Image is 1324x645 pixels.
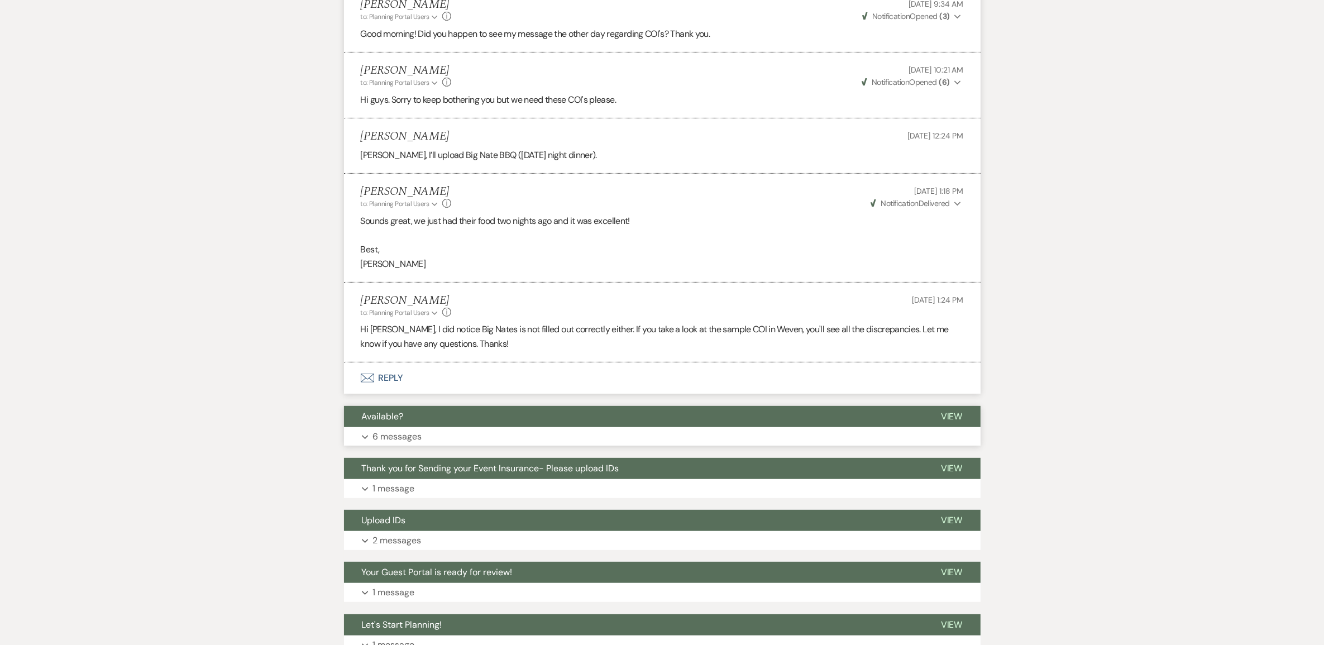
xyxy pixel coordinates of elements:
[361,185,452,199] h5: [PERSON_NAME]
[871,198,950,208] span: Delivered
[361,242,964,257] p: Best,
[941,514,963,526] span: View
[373,429,422,444] p: 6 messages
[344,614,923,636] button: Let's Start Planning!
[881,198,918,208] span: Notification
[869,198,963,209] button: NotificationDelivered
[362,566,513,578] span: Your Guest Portal is ready for review!
[373,481,415,496] p: 1 message
[344,531,981,550] button: 2 messages
[923,562,981,583] button: View
[862,11,950,21] span: Opened
[361,257,964,271] p: [PERSON_NAME]
[361,214,964,228] p: Sounds great, we just had their food two nights ago and it was excellent!
[373,533,422,548] p: 2 messages
[361,322,964,351] p: Hi [PERSON_NAME], I did notice Big Nates is not filled out correctly either. If you take a look a...
[923,458,981,479] button: View
[361,294,452,308] h5: [PERSON_NAME]
[344,562,923,583] button: Your Guest Portal is ready for review!
[862,77,950,87] span: Opened
[361,27,964,41] p: Good morning! Did you happen to see my message the other day regarding COI's? Thank you.
[362,619,442,630] span: Let's Start Planning!
[941,566,963,578] span: View
[361,93,964,107] p: Hi guys. Sorry to keep bothering you but we need these COI's please.
[373,585,415,600] p: 1 message
[941,410,963,422] span: View
[361,148,964,163] p: [PERSON_NAME], I’ll upload Big Nate BBQ ([DATE] night dinner).
[344,362,981,394] button: Reply
[923,406,981,427] button: View
[860,77,964,88] button: NotificationOpened (6)
[344,510,923,531] button: Upload IDs
[361,12,440,22] button: to: Planning Portal Users
[923,510,981,531] button: View
[344,458,923,479] button: Thank you for Sending your Event Insurance- Please upload IDs
[361,199,429,208] span: to: Planning Portal Users
[941,619,963,630] span: View
[344,583,981,602] button: 1 message
[361,130,450,144] h5: [PERSON_NAME]
[923,614,981,636] button: View
[908,131,964,141] span: [DATE] 12:24 PM
[939,11,949,21] strong: ( 3 )
[361,12,429,21] span: to: Planning Portal Users
[362,514,406,526] span: Upload IDs
[362,462,619,474] span: Thank you for Sending your Event Insurance- Please upload IDs
[361,308,440,318] button: to: Planning Portal Users
[344,427,981,446] button: 6 messages
[941,462,963,474] span: View
[939,77,949,87] strong: ( 6 )
[914,186,963,196] span: [DATE] 1:18 PM
[361,308,429,317] span: to: Planning Portal Users
[361,64,452,78] h5: [PERSON_NAME]
[861,11,964,22] button: NotificationOpened (3)
[361,199,440,209] button: to: Planning Portal Users
[344,479,981,498] button: 1 message
[361,78,429,87] span: to: Planning Portal Users
[909,65,964,75] span: [DATE] 10:21 AM
[361,78,440,88] button: to: Planning Portal Users
[362,410,404,422] span: Available?
[872,11,910,21] span: Notification
[344,406,923,427] button: Available?
[872,77,909,87] span: Notification
[912,295,963,305] span: [DATE] 1:24 PM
